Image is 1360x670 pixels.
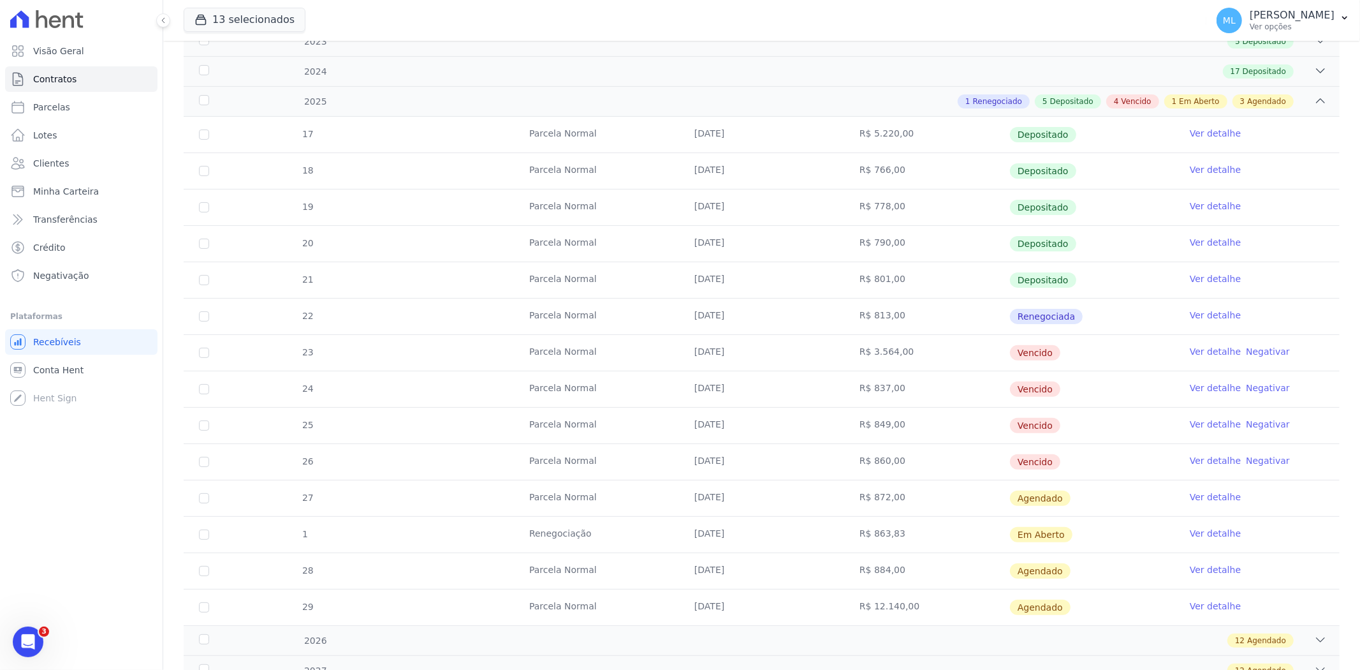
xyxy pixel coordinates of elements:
[514,480,679,516] td: Parcela Normal
[1190,600,1241,613] a: Ver detalhe
[199,457,209,467] input: default
[1246,456,1290,466] a: Negativar
[301,311,314,321] span: 22
[1010,163,1076,179] span: Depositado
[514,299,679,334] td: Parcela Normal
[514,444,679,480] td: Parcela Normal
[514,517,679,553] td: Renegociação
[679,153,844,189] td: [DATE]
[33,157,69,170] span: Clientes
[1010,272,1076,288] span: Depositado
[1122,96,1152,107] span: Vencido
[199,493,209,503] input: default
[33,45,84,57] span: Visão Geral
[1243,66,1286,77] span: Depositado
[303,634,327,648] span: 2026
[844,371,1009,407] td: R$ 837,00
[1190,527,1241,540] a: Ver detalhe
[199,275,209,285] input: Só é possível selecionar pagamentos em aberto
[679,517,844,553] td: [DATE]
[844,590,1009,625] td: R$ 12.140,00
[679,590,844,625] td: [DATE]
[1010,454,1060,470] span: Vencido
[1010,236,1076,251] span: Depositado
[1010,527,1072,542] span: Em Aberto
[301,383,314,394] span: 24
[303,95,327,108] span: 2025
[844,299,1009,334] td: R$ 813,00
[844,117,1009,153] td: R$ 5.220,00
[5,357,157,383] a: Conta Hent
[1223,16,1236,25] span: ML
[514,153,679,189] td: Parcela Normal
[199,166,209,176] input: Só é possível selecionar pagamentos em aberto
[514,226,679,262] td: Parcela Normal
[514,117,679,153] td: Parcela Normal
[844,335,1009,371] td: R$ 3.564,00
[1114,96,1119,107] span: 4
[1179,96,1219,107] span: Em Aberto
[1246,383,1290,393] a: Negativar
[679,371,844,407] td: [DATE]
[1246,346,1290,357] a: Negativar
[844,408,1009,443] td: R$ 849,00
[679,444,844,480] td: [DATE]
[5,263,157,288] a: Negativação
[844,153,1009,189] td: R$ 766,00
[973,96,1022,107] span: Renegociado
[1190,454,1241,467] a: Ver detalhe
[301,274,314,285] span: 21
[301,202,314,212] span: 19
[1190,200,1241,212] a: Ver detalhe
[1190,491,1241,503] a: Ver detalhe
[1010,418,1060,433] span: Vencido
[199,384,209,394] input: default
[1247,96,1286,107] span: Agendado
[1190,127,1241,140] a: Ver detalhe
[1240,96,1245,107] span: 3
[1247,635,1286,646] span: Agendado
[199,421,209,431] input: default
[301,456,314,466] span: 26
[1010,345,1060,361] span: Vencido
[33,269,89,282] span: Negativação
[1042,96,1048,107] span: 5
[844,190,1009,225] td: R$ 778,00
[5,329,157,355] a: Recebíveis
[301,420,314,430] span: 25
[965,96,970,107] span: 1
[301,602,314,612] span: 29
[1010,382,1060,397] span: Vencido
[679,117,844,153] td: [DATE]
[33,213,98,226] span: Transferências
[1246,419,1290,429] a: Negativar
[1206,3,1360,38] button: ML [PERSON_NAME] Ver opções
[5,123,157,148] a: Lotes
[5,207,157,232] a: Transferências
[514,190,679,225] td: Parcela Normal
[301,129,314,139] span: 17
[844,226,1009,262] td: R$ 790,00
[5,235,157,260] a: Crédito
[679,299,844,334] td: [DATE]
[33,185,99,198] span: Minha Carteira
[514,335,679,371] td: Parcela Normal
[514,262,679,298] td: Parcela Normal
[679,335,844,371] td: [DATE]
[1235,635,1245,646] span: 12
[39,627,49,637] span: 3
[13,627,43,657] iframe: Intercom live chat
[199,566,209,576] input: default
[1010,563,1071,579] span: Agendado
[199,239,209,249] input: Só é possível selecionar pagamentos em aberto
[1235,36,1240,47] span: 5
[303,35,327,48] span: 2023
[5,151,157,176] a: Clientes
[33,101,70,114] span: Parcelas
[33,129,57,142] span: Lotes
[1190,309,1241,322] a: Ver detalhe
[1010,600,1071,615] span: Agendado
[679,226,844,262] td: [DATE]
[5,94,157,120] a: Parcelas
[199,202,209,212] input: Só é possível selecionar pagamentos em aberto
